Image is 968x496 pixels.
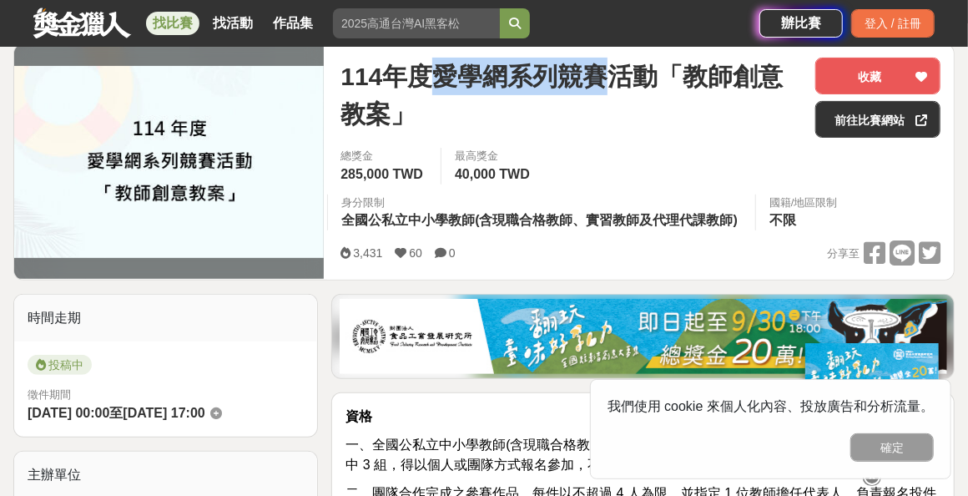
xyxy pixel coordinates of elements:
button: 收藏 [815,58,940,94]
span: 114年度愛學網系列競賽活動「教師創意教案」 [340,58,802,133]
span: 總獎金 [340,148,427,164]
span: 分享至 [827,241,860,266]
div: 登入 / 註冊 [851,9,935,38]
span: 投稿中 [28,355,92,375]
span: 3,431 [353,246,382,260]
span: 一、全國公私立中小學教師(含現職合格教師、實習教師及代理代課教師)，分國小(含幼教)、國中及高中 3 組，得以個人或團隊方式報名參加，不得跨組參加。 [345,438,937,472]
strong: 資格 [345,409,372,423]
a: 找比賽 [146,12,199,35]
span: [DATE] 17:00 [123,406,204,420]
span: 徵件期間 [28,388,71,401]
a: 找活動 [206,12,260,35]
input: 2025高通台灣AI黑客松 [333,8,500,38]
div: 時間走期 [14,295,317,342]
div: 身分限制 [341,195,742,211]
img: ff197300-f8ee-455f-a0ae-06a3645bc375.jpg [805,343,939,454]
a: 辦比賽 [759,9,843,38]
span: 全國公私立中小學教師(含現職合格教師、實習教師及代理代課教師) [341,213,738,227]
div: 國籍/地區限制 [769,195,838,211]
span: 至 [109,406,123,420]
span: 40,000 TWD [455,167,530,181]
span: 285,000 TWD [340,167,423,181]
a: 前往比賽網站 [815,101,940,138]
span: 最高獎金 [455,148,534,164]
span: 60 [409,246,422,260]
a: 作品集 [266,12,320,35]
span: 我們使用 cookie 來個人化內容、投放廣告和分析流量。 [608,399,934,413]
img: Cover Image [14,66,324,258]
span: [DATE] 00:00 [28,406,109,420]
span: 不限 [769,213,796,227]
button: 確定 [850,433,934,462]
img: b0ef2173-5a9d-47ad-b0e3-de335e335c0a.jpg [340,299,947,374]
span: 0 [449,246,456,260]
